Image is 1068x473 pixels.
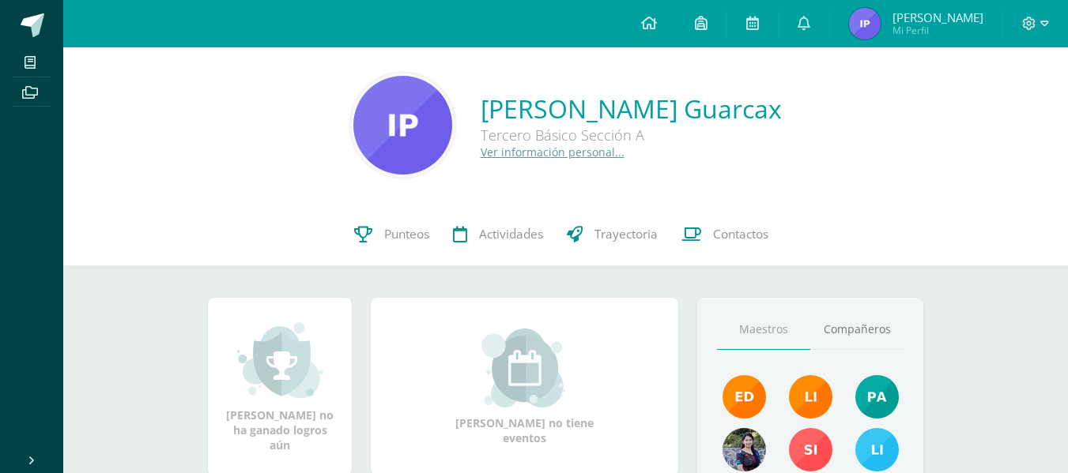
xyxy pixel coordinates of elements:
[481,126,782,145] div: Tercero Básico Sección A
[723,375,766,419] img: f40e456500941b1b33f0807dd74ea5cf.png
[670,203,780,266] a: Contactos
[481,145,625,160] a: Ver información personal...
[479,226,543,242] span: Actividades
[342,203,441,266] a: Punteos
[353,76,452,175] img: ffad5e17b5334d813ce03ef9acc4eb10.png
[594,226,658,242] span: Trayectoria
[810,310,904,350] a: Compañeros
[717,310,810,350] a: Maestros
[481,92,782,126] a: [PERSON_NAME] Guarcax
[893,24,983,37] span: Mi Perfil
[789,375,832,419] img: cefb4344c5418beef7f7b4a6cc3e812c.png
[789,428,832,471] img: f1876bea0eda9ed609c3471a3207beac.png
[723,428,766,471] img: 9b17679b4520195df407efdfd7b84603.png
[893,9,983,25] span: [PERSON_NAME]
[446,328,604,445] div: [PERSON_NAME] no tiene eventos
[224,321,336,452] div: [PERSON_NAME] no ha ganado logros aún
[384,226,429,242] span: Punteos
[481,328,568,407] img: event_small.png
[855,375,899,419] img: 40c28ce654064086a0d3fb3093eec86e.png
[713,226,768,242] span: Contactos
[237,321,323,400] img: achievement_small.png
[441,203,555,266] a: Actividades
[849,8,881,39] img: a643ab4d341f77dd2b5c74a1f74d7e9c.png
[555,203,670,266] a: Trayectoria
[855,428,899,471] img: 93ccdf12d55837f49f350ac5ca2a40a5.png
